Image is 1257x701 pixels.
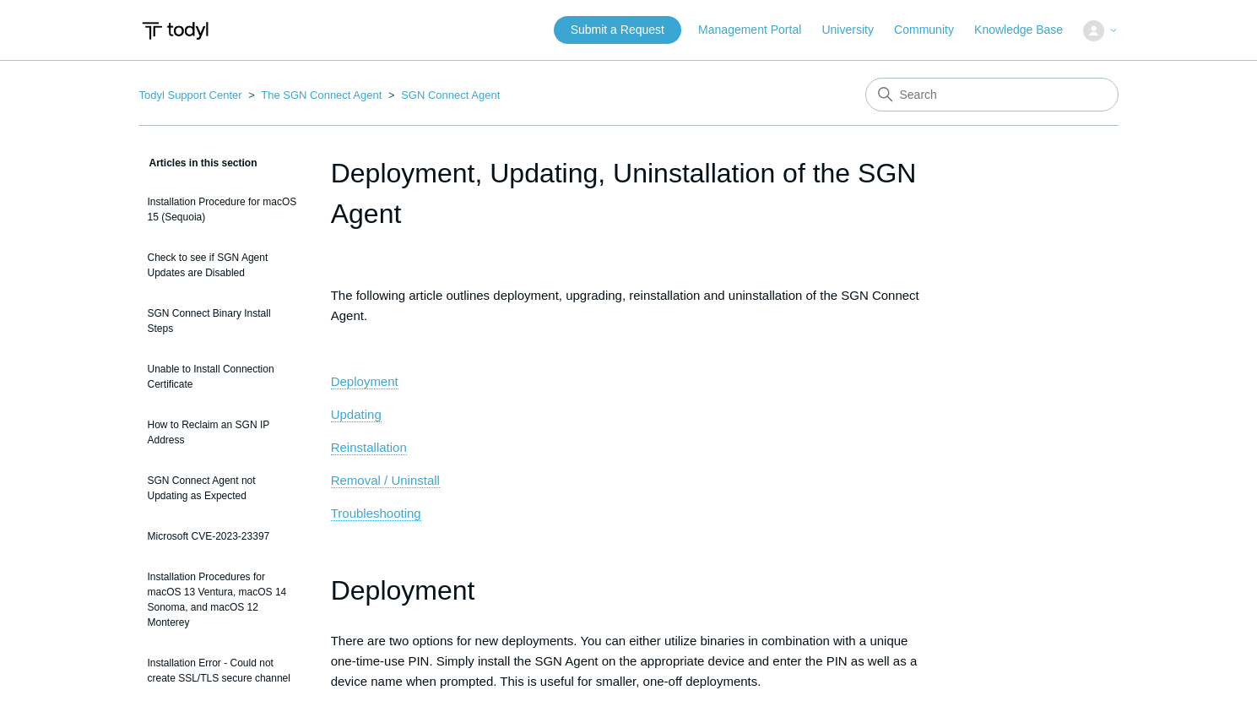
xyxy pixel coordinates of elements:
[139,353,306,400] a: Unable to Install Connection Certificate
[331,506,421,520] span: Troubleshooting
[139,186,306,233] a: Installation Procedure for macOS 15 (Sequoia)
[331,288,919,323] span: The following article outlines deployment, upgrading, reinstallation and uninstallation of the SG...
[139,242,306,289] a: Check to see if SGN Agent Updates are Disabled
[139,15,211,46] img: Todyl Support Center Help Center home page
[554,16,681,44] a: Submit a Request
[331,153,927,234] h1: Deployment, Updating, Uninstallation of the SGN Agent
[331,506,421,521] a: Troubleshooting
[331,575,475,606] span: Deployment
[331,440,407,455] a: Reinstallation
[331,407,382,421] span: Updating
[139,89,246,101] li: Todyl Support Center
[331,440,407,454] span: Reinstallation
[139,465,306,512] a: SGN Connect Agent not Updating as Expected
[821,21,890,39] a: University
[385,89,500,101] li: SGN Connect Agent
[331,374,398,389] a: Deployment
[139,297,306,345] a: SGN Connect Binary Install Steps
[245,89,385,101] li: The SGN Connect Agent
[401,89,500,101] a: SGN Connect Agent
[139,520,306,552] a: Microsoft CVE-2023-23397
[331,473,440,487] span: Removal / Uninstall
[865,78,1119,111] input: Search
[698,21,818,39] a: Management Portal
[331,407,382,422] a: Updating
[139,157,257,169] span: Articles in this section
[894,21,971,39] a: Community
[331,374,398,389] span: Deployment
[139,647,306,694] a: Installation Error - Could not create SSL/TLS secure channel
[331,633,918,688] span: There are two options for new deployments. You can either utilize binaries in combination with a ...
[139,89,242,101] a: Todyl Support Center
[261,89,382,101] a: The SGN Connect Agent
[139,409,306,456] a: How to Reclaim an SGN IP Address
[331,473,440,488] a: Removal / Uninstall
[974,21,1080,39] a: Knowledge Base
[139,561,306,639] a: Installation Procedures for macOS 13 Ventura, macOS 14 Sonoma, and macOS 12 Monterey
